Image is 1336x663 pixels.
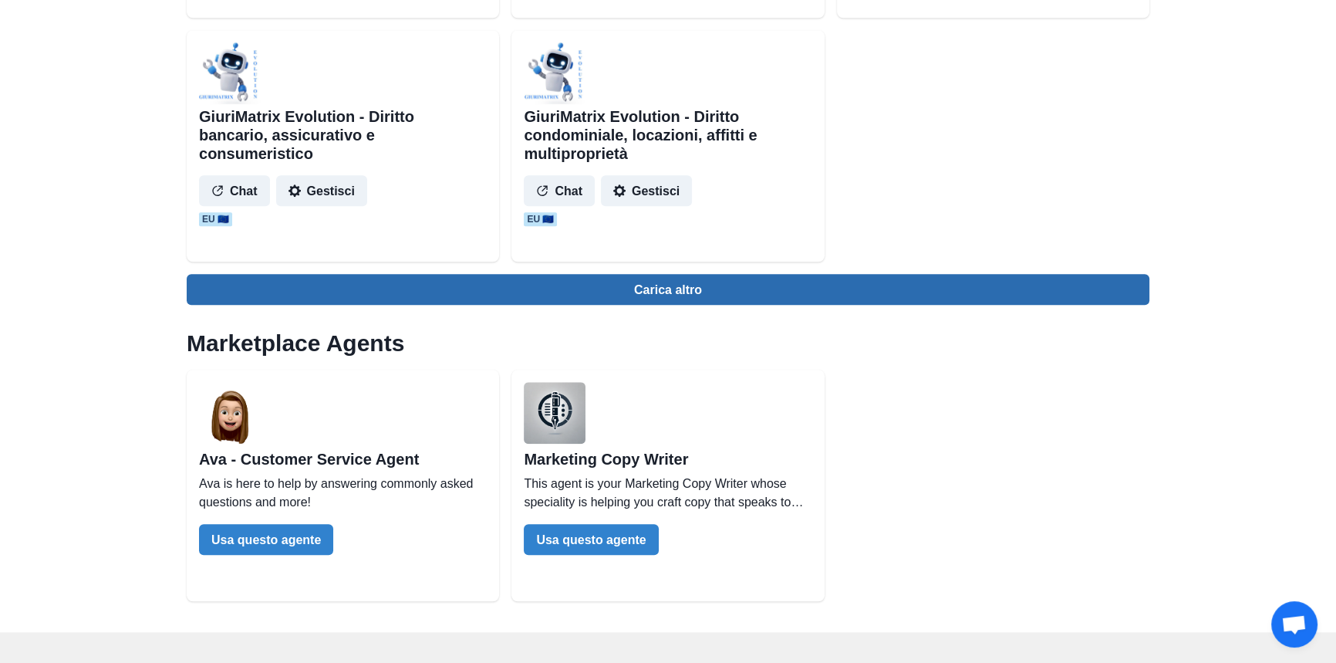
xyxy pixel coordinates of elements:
h2: Ava - Customer Service Agent [199,450,487,468]
p: This agent is your Marketing Copy Writer whose speciality is helping you craft copy that speaks t... [524,475,811,512]
img: user%2F1706%2F0926329c-a16f-4a73-afb0-811ef6f00349 [524,42,585,104]
button: Usa questo agente [524,524,658,555]
img: user%2F2%2Fb7ac5808-39ff-453c-8ce1-b371fabf5c1b [199,382,261,444]
button: Gestisci [601,175,692,206]
img: user%2F1706%2F7e4717fa-e94c-4117-9913-2f1fb1420bed [199,42,261,104]
button: Carica altro [187,274,1149,305]
button: Chat [199,175,270,206]
p: Ava is here to help by answering commonly asked questions and more! [199,475,487,512]
button: Usa questo agente [199,524,333,555]
span: EU 🇪🇺 [199,212,232,226]
div: Aprire la chat [1271,601,1317,648]
h2: Marketplace Agents [187,330,1149,357]
button: Chat [524,175,595,206]
img: user%2F2%2Fdef768d2-bb31-48e1-a725-94a4e8c437fd [524,382,585,444]
h2: GiuriMatrix Evolution - Diritto bancario, assicurativo e consumeristico [199,107,487,163]
span: EU 🇪🇺 [524,212,557,226]
h2: Marketing Copy Writer [524,450,811,468]
button: Gestisci [276,175,367,206]
h2: GiuriMatrix Evolution - Diritto condominiale, locazioni, affitti e multiproprietà [524,107,811,163]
